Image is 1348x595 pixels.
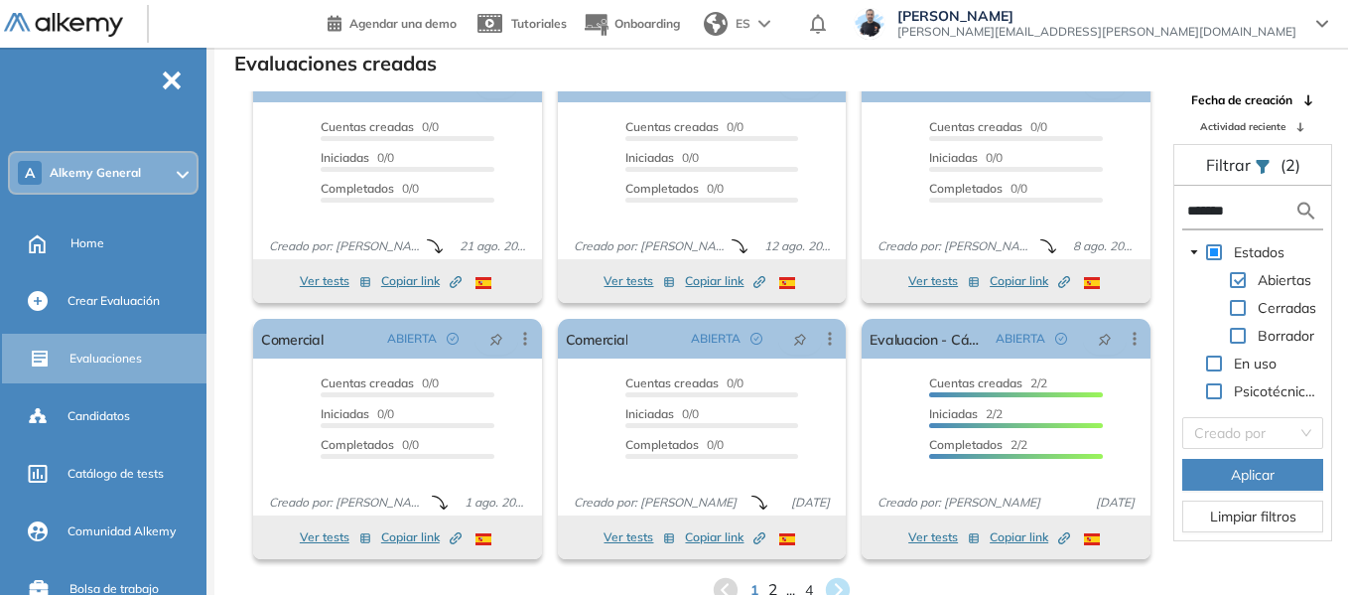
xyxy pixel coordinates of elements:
[1254,268,1315,292] span: Abiertas
[604,525,675,549] button: Ver tests
[1182,459,1323,491] button: Aplicar
[566,237,732,255] span: Creado por: [PERSON_NAME]
[1191,91,1292,109] span: Fecha de creación
[908,269,980,293] button: Ver tests
[4,13,123,38] img: Logo
[1234,243,1284,261] span: Estados
[1281,153,1300,177] span: (2)
[897,8,1296,24] span: [PERSON_NAME]
[1065,237,1143,255] span: 8 ago. 2025
[1083,323,1127,355] button: pushpin
[1230,352,1281,375] span: En uso
[929,375,1047,390] span: 2/2
[1254,296,1320,320] span: Cerradas
[625,406,699,421] span: 0/0
[234,52,437,75] h3: Evaluaciones creadas
[381,272,462,290] span: Copiar link
[625,375,743,390] span: 0/0
[261,319,324,359] a: Comercial
[1231,464,1275,486] span: Aplicar
[475,277,491,289] img: ESP
[457,494,534,512] span: 1 ago. 2025
[897,24,1296,40] span: [PERSON_NAME][EMAIL_ADDRESS][PERSON_NAME][DOMAIN_NAME]
[566,494,744,512] span: Creado por: [PERSON_NAME]
[1294,199,1318,223] img: search icon
[1098,331,1112,347] span: pushpin
[1230,379,1323,403] span: Psicotécnicos
[566,319,628,359] a: Comercial
[758,20,770,28] img: arrow
[452,237,533,255] span: 21 ago. 2025
[261,237,427,255] span: Creado por: [PERSON_NAME]
[929,181,1027,196] span: 0/0
[321,150,369,165] span: Iniciadas
[625,406,674,421] span: Iniciadas
[1254,324,1318,348] span: Borrador
[736,15,750,33] span: ES
[691,330,741,348] span: ABIERTA
[321,375,414,390] span: Cuentas creadas
[67,465,164,483] span: Catálogo de tests
[489,331,503,347] span: pushpin
[625,181,724,196] span: 0/0
[685,525,765,549] button: Copiar link
[1258,327,1314,345] span: Borrador
[929,406,1003,421] span: 2/2
[625,181,699,196] span: Completados
[929,150,1003,165] span: 0/0
[1230,240,1288,264] span: Estados
[67,407,130,425] span: Candidatos
[321,119,414,134] span: Cuentas creadas
[50,165,141,181] span: Alkemy General
[321,437,394,452] span: Completados
[1249,500,1348,595] div: Widget de chat
[908,525,980,549] button: Ver tests
[300,269,371,293] button: Ver tests
[381,525,462,549] button: Copiar link
[321,437,419,452] span: 0/0
[929,406,978,421] span: Iniciadas
[321,406,394,421] span: 0/0
[614,16,680,31] span: Onboarding
[381,269,462,293] button: Copiar link
[349,16,457,31] span: Agendar una demo
[1084,533,1100,545] img: ESP
[475,533,491,545] img: ESP
[685,269,765,293] button: Copiar link
[625,375,719,390] span: Cuentas creadas
[387,330,437,348] span: ABIERTA
[793,331,807,347] span: pushpin
[261,494,432,512] span: Creado por: [PERSON_NAME]
[685,528,765,546] span: Copiar link
[750,333,762,345] span: check-circle
[1258,299,1316,317] span: Cerradas
[474,323,518,355] button: pushpin
[625,437,699,452] span: Completados
[321,119,439,134] span: 0/0
[321,181,394,196] span: Completados
[929,375,1022,390] span: Cuentas creadas
[1189,247,1199,257] span: caret-down
[25,165,35,181] span: A
[625,119,719,134] span: Cuentas creadas
[625,150,674,165] span: Iniciadas
[929,437,1027,452] span: 2/2
[870,237,1040,255] span: Creado por: [PERSON_NAME]
[929,119,1022,134] span: Cuentas creadas
[779,277,795,289] img: ESP
[70,234,104,252] span: Home
[1249,500,1348,595] iframe: Chat Widget
[990,525,1070,549] button: Copiar link
[990,528,1070,546] span: Copiar link
[870,494,1048,512] span: Creado por: [PERSON_NAME]
[447,333,459,345] span: check-circle
[929,181,1003,196] span: Completados
[929,119,1047,134] span: 0/0
[583,3,680,46] button: Onboarding
[990,272,1070,290] span: Copiar link
[321,406,369,421] span: Iniciadas
[1200,119,1285,134] span: Actividad reciente
[783,494,838,512] span: [DATE]
[625,437,724,452] span: 0/0
[756,237,838,255] span: 12 ago. 2025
